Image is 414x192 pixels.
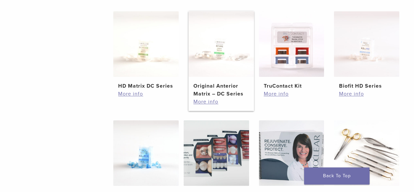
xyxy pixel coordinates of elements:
img: Patient Brochures [184,120,249,186]
a: More info [339,90,394,98]
img: Biofit HD Series [334,11,399,77]
a: More info [264,90,319,98]
img: Chairside Patient Book [259,120,324,186]
h2: HD Matrix DC Series [118,82,174,90]
a: TruContact KitTruContact Kit [259,11,324,90]
img: TruContact Kit [259,11,324,77]
h2: TruContact Kit [264,82,319,90]
a: HD Matrix DC SeriesHD Matrix DC Series [113,11,179,90]
img: Biofit Blue Series [113,120,179,186]
a: More info [118,90,174,98]
h2: Biofit HD Series [339,82,394,90]
h2: Original Anterior Matrix – DC Series [193,82,249,98]
img: Elite Instrument Set [334,120,399,186]
a: Biofit HD SeriesBiofit HD Series [334,11,399,90]
a: More info [193,98,249,106]
a: Back To Top [304,167,369,184]
img: Original Anterior Matrix - DC Series [189,11,254,77]
a: Original Anterior Matrix - DC SeriesOriginal Anterior Matrix – DC Series [189,11,254,98]
img: HD Matrix DC Series [113,11,179,77]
